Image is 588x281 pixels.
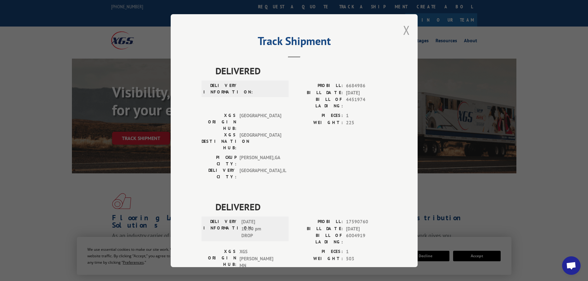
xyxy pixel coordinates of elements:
[203,218,238,239] label: DELIVERY INFORMATION:
[241,218,283,239] span: [DATE] 12:00 pm DROP
[346,112,387,119] span: 1
[240,112,281,132] span: [GEOGRAPHIC_DATA]
[294,112,343,119] label: PIECES:
[403,22,410,38] button: Close modal
[215,200,387,214] span: DELIVERED
[346,248,387,255] span: 1
[346,89,387,96] span: [DATE]
[202,37,387,48] h2: Track Shipment
[346,232,387,245] span: 6004919
[294,218,343,225] label: PROBILL:
[240,132,281,151] span: [GEOGRAPHIC_DATA]
[294,232,343,245] label: BILL OF LADING:
[202,154,236,167] label: PICKUP CITY:
[294,89,343,96] label: BILL DATE:
[294,248,343,255] label: PIECES:
[215,64,387,78] span: DELIVERED
[294,255,343,262] label: WEIGHT:
[294,225,343,232] label: BILL DATE:
[346,96,387,109] span: 4451974
[346,82,387,89] span: 6684986
[294,82,343,89] label: PROBILL:
[562,256,581,275] div: Open chat
[202,132,236,151] label: XGS DESTINATION HUB:
[202,248,236,269] label: XGS ORIGIN HUB:
[346,225,387,232] span: [DATE]
[202,112,236,132] label: XGS ORIGIN HUB:
[346,218,387,225] span: 17590760
[294,119,343,126] label: WEIGHT:
[346,119,387,126] span: 225
[240,248,281,269] span: XGS [PERSON_NAME] MN
[294,96,343,109] label: BILL OF LADING:
[240,154,281,167] span: [PERSON_NAME] , GA
[203,82,238,95] label: DELIVERY INFORMATION:
[346,255,387,262] span: 503
[202,167,236,180] label: DELIVERY CITY:
[240,167,281,180] span: [GEOGRAPHIC_DATA] , IL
